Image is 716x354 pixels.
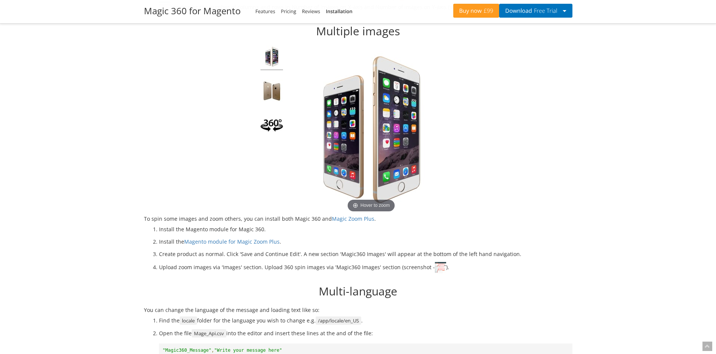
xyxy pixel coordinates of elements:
[316,316,361,325] span: /app/locale/en_US
[192,329,226,337] span: Mage_Api.csv
[302,8,320,15] a: Reviews
[159,237,572,246] li: Install the .
[144,24,572,38] h2: Multiple images
[180,316,197,325] span: locale
[159,316,572,325] li: Find the folder for the language you wish to change e.g. .
[281,8,296,15] a: Pricing
[159,250,572,258] li: Create product as normal. Click 'Save and Continue Edit'. A new section 'Magic360 Images' will ap...
[287,45,456,214] a: Hover to zoom
[332,215,374,222] a: Magic Zoom Plus
[326,8,353,15] a: Installation
[184,238,280,245] a: Magento module for Magic Zoom Plus
[212,348,214,353] span: ,
[256,8,276,15] a: Features
[163,348,212,353] span: "Magic360_Message"
[159,225,572,233] li: Install the Magento module for Magic 360.
[159,262,572,273] li: Upload zoom images via 'Images' section. Upload 360 spin images via 'Magic360 Images' section (sc...
[144,6,241,17] h2: Magic 360 for Magento
[499,4,572,18] button: DownloadFree Trial
[214,348,282,353] span: "Write your message here"
[453,4,500,18] a: Buy now£99
[532,8,557,14] span: Free Trial
[144,285,572,298] h2: Multi-language
[482,8,493,14] span: £99
[435,262,446,273] img: magento-magic-360-combination-images.png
